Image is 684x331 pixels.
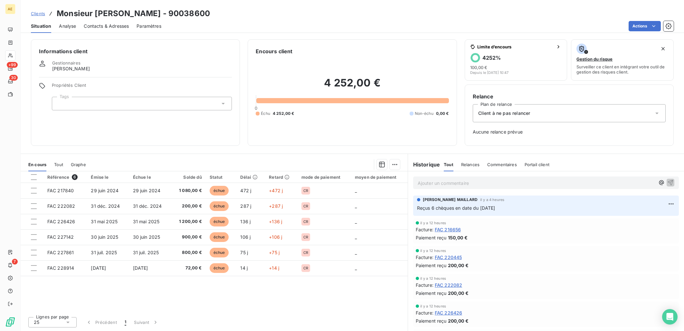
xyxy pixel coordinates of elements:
[355,188,357,193] span: _
[473,129,666,135] span: Aucune relance prévue
[52,83,232,92] span: Propriétés Client
[31,10,45,17] a: Clients
[130,316,163,329] button: Suivant
[448,234,468,241] span: 150,00 €
[525,162,549,167] span: Portail client
[255,105,257,111] span: 0
[629,21,661,31] button: Actions
[133,234,160,240] span: 30 juin 2025
[303,220,308,224] span: CR
[210,201,229,211] span: échue
[125,319,126,326] span: 1
[175,218,202,225] span: 1 200,00 €
[576,56,613,62] span: Gestion du risque
[273,111,294,116] span: 4 252,00 €
[91,234,118,240] span: 30 juin 2025
[133,219,160,224] span: 31 mai 2025
[210,263,229,273] span: échue
[133,175,167,180] div: Échue le
[240,265,248,271] span: 14 j
[416,317,447,324] span: Paiement reçu
[261,111,270,116] span: Échu
[240,250,248,255] span: 75 j
[435,309,462,316] span: FAC 226426
[416,290,447,296] span: Paiement reçu
[28,162,46,167] span: En cours
[269,175,294,180] div: Retard
[303,266,308,270] span: CR
[133,250,159,255] span: 31 juil. 2025
[52,60,81,65] span: Gestionnaires
[47,203,75,209] span: FAC 222082
[91,219,118,224] span: 31 mai 2025
[448,262,469,269] span: 200,00 €
[175,249,202,256] span: 800,00 €
[303,251,308,255] span: CR
[355,203,357,209] span: _
[448,317,469,324] span: 200,00 €
[5,317,15,327] img: Logo LeanPay
[47,265,74,271] span: FAC 228914
[355,234,357,240] span: _
[47,234,74,240] span: FAC 227142
[133,265,148,271] span: [DATE]
[444,162,453,167] span: Tout
[91,250,117,255] span: 31 juil. 2025
[91,175,125,180] div: Émise le
[57,101,62,106] input: Ajouter une valeur
[662,309,678,325] div: Open Intercom Messenger
[269,234,282,240] span: +106 j
[5,4,15,14] div: AE
[269,203,283,209] span: +287 j
[210,175,233,180] div: Statut
[416,234,447,241] span: Paiement reçu
[303,235,308,239] span: CR
[47,219,75,224] span: FAC 226426
[478,110,530,116] span: Client à ne pas relancer
[435,254,462,261] span: FAC 220445
[137,23,161,29] span: Paramètres
[31,23,51,29] span: Situation
[34,319,39,326] span: 25
[59,23,76,29] span: Analyse
[416,309,433,316] span: Facture :
[240,203,251,209] span: 287 j
[31,11,45,16] span: Clients
[175,234,202,240] span: 900,00 €
[54,162,63,167] span: Tout
[487,162,517,167] span: Commentaires
[72,174,78,180] span: 6
[175,203,202,209] span: 200,00 €
[82,316,121,329] button: Précédent
[415,111,433,116] span: Non-échu
[416,282,433,288] span: Facture :
[301,175,347,180] div: mode de paiement
[303,204,308,208] span: CR
[47,188,74,193] span: FAC 217840
[477,44,554,49] span: Limite d’encours
[57,8,210,19] h3: Monsieur [PERSON_NAME] - 90038600
[175,265,202,271] span: 72,00 €
[240,175,261,180] div: Délai
[435,226,461,233] span: FAC 216656
[480,198,504,202] span: il y a 4 heures
[465,39,567,81] button: Limite d’encours4252%100,00 €Depuis le [DATE] 10:47
[71,162,86,167] span: Graphe
[470,65,487,70] span: 100,00 €
[256,47,292,55] h6: Encours client
[175,187,202,194] span: 1 080,00 €
[355,175,404,180] div: moyen de paiement
[420,249,446,253] span: il y a 12 heures
[408,161,440,168] h6: Historique
[416,262,447,269] span: Paiement reçu
[47,250,74,255] span: FAC 227861
[355,265,357,271] span: _
[420,221,446,225] span: il y a 12 heures
[91,265,106,271] span: [DATE]
[133,203,162,209] span: 31 déc. 2024
[256,76,449,96] h2: 4 252,00 €
[461,162,480,167] span: Relances
[436,111,449,116] span: 0,00 €
[420,304,446,308] span: il y a 12 heures
[210,217,229,226] span: échue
